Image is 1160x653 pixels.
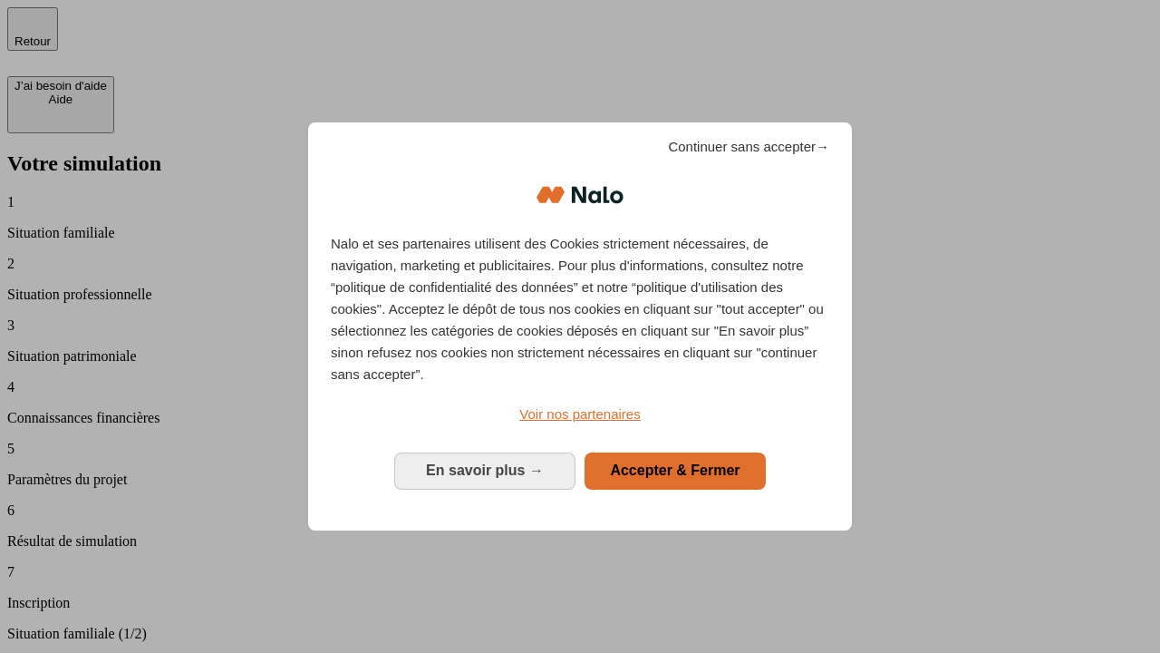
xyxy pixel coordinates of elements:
span: Voir nos partenaires [519,406,640,422]
button: En savoir plus: Configurer vos consentements [394,453,575,489]
button: Accepter & Fermer: Accepter notre traitement des données et fermer [585,453,766,489]
span: Accepter & Fermer [610,463,739,478]
a: Voir nos partenaires [331,404,829,425]
span: En savoir plus → [426,463,544,478]
div: Bienvenue chez Nalo Gestion du consentement [308,122,852,530]
p: Nalo et ses partenaires utilisent des Cookies strictement nécessaires, de navigation, marketing e... [331,233,829,385]
img: Logo [536,168,623,222]
span: Continuer sans accepter→ [668,136,829,158]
